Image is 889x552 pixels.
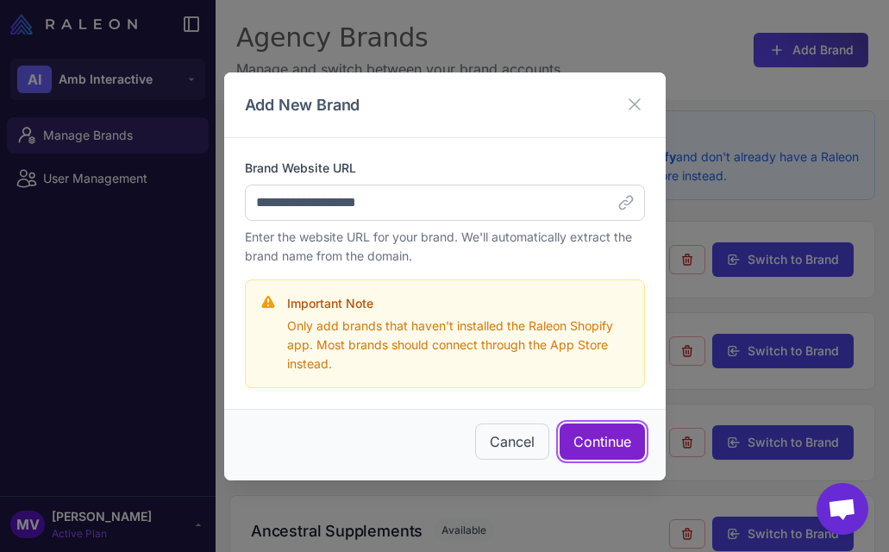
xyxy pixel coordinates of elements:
p: Enter the website URL for your brand. We'll automatically extract the brand name from the domain. [245,228,645,266]
button: Continue [560,423,645,460]
h3: Add New Brand [245,93,360,116]
p: Only add brands that haven't installed the Raleon Shopify app. Most brands should connect through... [287,317,630,373]
div: Open chat [817,483,868,535]
button: Cancel [475,423,549,460]
label: Brand Website URL [245,159,645,178]
h4: Important Note [287,294,630,313]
